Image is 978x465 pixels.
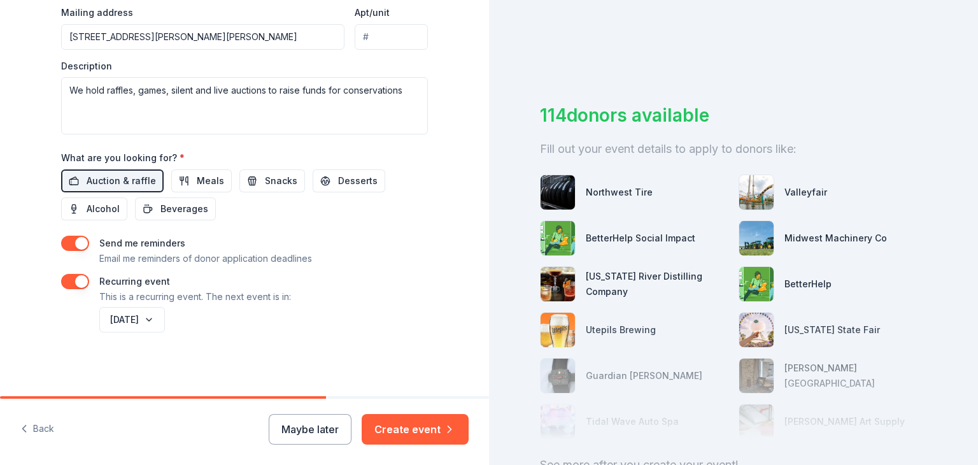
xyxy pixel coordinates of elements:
[355,6,390,19] label: Apt/unit
[586,269,728,299] div: [US_STATE] River Distilling Company
[197,173,224,189] span: Meals
[99,307,165,333] button: [DATE]
[739,267,774,301] img: photo for BetterHelp
[61,152,185,164] label: What are you looking for?
[99,238,185,248] label: Send me reminders
[20,416,54,443] button: Back
[541,175,575,210] img: photo for Northwest Tire
[362,414,469,445] button: Create event
[99,289,291,304] p: This is a recurring event. The next event is in:
[61,197,127,220] button: Alcohol
[135,197,216,220] button: Beverages
[269,414,351,445] button: Maybe later
[61,77,428,134] textarea: We hold raffles, games, silent and live auctions to raise funds for conservations
[160,201,208,217] span: Beverages
[265,173,297,189] span: Snacks
[586,231,695,246] div: BetterHelp Social Impact
[540,102,927,129] div: 114 donors available
[99,251,312,266] p: Email me reminders of donor application deadlines
[61,6,133,19] label: Mailing address
[540,139,927,159] div: Fill out your event details to apply to donors like:
[784,231,887,246] div: Midwest Machinery Co
[541,267,575,301] img: photo for Mississippi River Distilling Company
[61,24,344,50] input: Enter a US address
[784,276,832,292] div: BetterHelp
[739,221,774,255] img: photo for Midwest Machinery Co
[541,221,575,255] img: photo for BetterHelp Social Impact
[739,175,774,210] img: photo for Valleyfair
[355,24,428,50] input: #
[239,169,305,192] button: Snacks
[87,173,156,189] span: Auction & raffle
[338,173,378,189] span: Desserts
[586,185,653,200] div: Northwest Tire
[61,169,164,192] button: Auction & raffle
[313,169,385,192] button: Desserts
[784,185,827,200] div: Valleyfair
[87,201,120,217] span: Alcohol
[61,60,112,73] label: Description
[171,169,232,192] button: Meals
[99,276,170,287] label: Recurring event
